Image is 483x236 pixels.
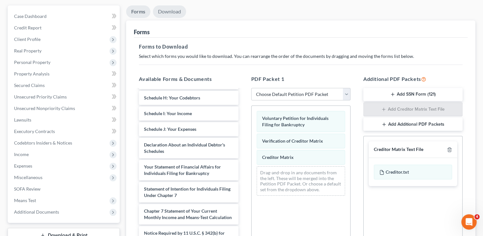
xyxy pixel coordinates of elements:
a: Credit Report [9,22,120,34]
div: Forms [134,28,150,36]
span: Executory Contracts [14,129,55,134]
span: Property Analysis [14,71,49,76]
div: Drag-and-drop in any documents from the left. These will be merged into the Petition PDF Packet. ... [257,166,345,196]
span: Client Profile [14,36,41,42]
span: Unsecured Priority Claims [14,94,67,99]
span: Lawsuits [14,117,31,122]
span: Creditor Matrix [262,154,294,160]
span: Additional Documents [14,209,59,215]
span: Unsecured Nonpriority Claims [14,106,75,111]
p: Select which forms you would like to download. You can rearrange the order of the documents by dr... [139,53,463,59]
span: Codebtors Insiders & Notices [14,140,72,146]
span: Case Dashboard [14,13,47,19]
span: Miscellaneous [14,175,42,180]
button: Add Additional PDF Packets [363,118,463,131]
a: Unsecured Nonpriority Claims [9,103,120,114]
span: Declaration About an Individual Debtor's Schedules [144,142,225,154]
span: Schedule J: Your Expenses [144,126,196,132]
span: Schedule H: Your Codebtors [144,95,200,100]
span: 4 [474,214,479,219]
div: Creditor Matrix Text File [374,146,423,153]
button: Add Creditor Matrix Text File [363,102,463,116]
span: Secured Claims [14,83,45,88]
a: SOFA Review [9,183,120,195]
span: Means Test [14,198,36,203]
a: Case Dashboard [9,11,120,22]
h5: Available Forms & Documents [139,75,238,83]
a: Executory Contracts [9,126,120,137]
span: Your Statement of Financial Affairs for Individuals Filing for Bankruptcy [144,164,221,176]
div: Creditor.txt [374,165,452,179]
h5: PDF Packet 1 [251,75,351,83]
iframe: Intercom live chat [461,214,477,230]
a: Forms [126,5,150,18]
a: Unsecured Priority Claims [9,91,120,103]
a: Property Analysis [9,68,120,80]
span: Chapter 7 Statement of Your Current Monthly Income and Means-Test Calculation [144,208,232,220]
h5: Additional PDF Packets [363,75,463,83]
span: Personal Property [14,59,50,65]
span: Real Property [14,48,42,53]
span: Income [14,152,29,157]
span: Verification of Creditor Matrix [262,138,323,144]
a: Secured Claims [9,80,120,91]
button: Add SSN Form (121) [363,88,463,101]
a: Download [153,5,186,18]
span: Schedule I: Your Income [144,111,192,116]
span: Expenses [14,163,32,169]
h5: Forms to Download [139,43,463,51]
span: Voluntary Petition for Individuals Filing for Bankruptcy [262,115,328,127]
a: Lawsuits [9,114,120,126]
span: Credit Report [14,25,42,30]
span: Statement of Intention for Individuals Filing Under Chapter 7 [144,186,230,198]
span: SOFA Review [14,186,41,192]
